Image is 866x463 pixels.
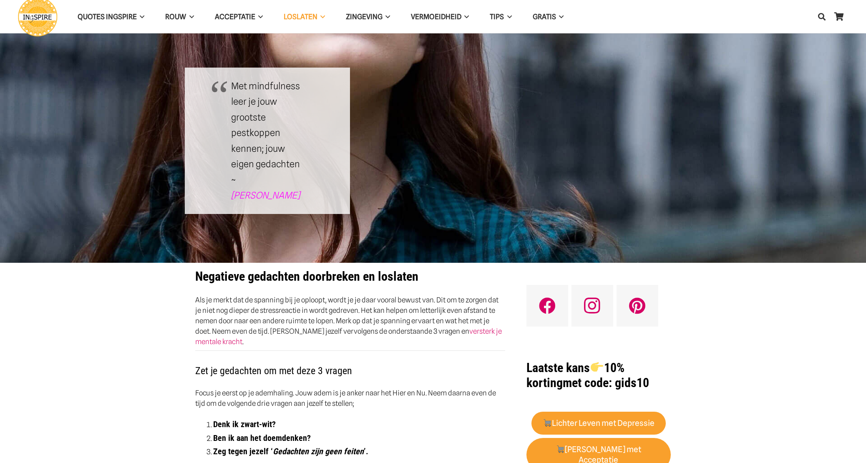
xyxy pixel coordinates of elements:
span: TIPS [490,13,504,21]
a: Pinterest [617,285,658,327]
a: [PERSON_NAME] [231,190,300,201]
strong: Denk ik zwart-wit? [213,419,276,429]
span: Acceptatie Menu [255,6,263,27]
span: Acceptatie [215,13,255,21]
strong: Negatieve gedachten doorbreken en loslaten [195,269,418,284]
em: Gedachten zijn geen feiten [273,446,364,456]
a: versterk je mentale kracht [195,327,502,346]
span: ROUW [165,13,186,21]
img: 🛒 [543,419,551,427]
h1: met code: gids10 [526,360,671,390]
a: TIPSTIPS Menu [479,6,522,28]
a: 🛒Lichter Leven met Depressie [531,412,666,435]
a: LoslatenLoslaten Menu [273,6,335,28]
strong: Lichter Leven met Depressie [543,418,655,428]
a: GRATISGRATIS Menu [522,6,574,28]
span: Loslaten [284,13,317,21]
span: QUOTES INGSPIRE Menu [137,6,144,27]
a: Facebook [526,285,568,327]
img: 👉 [591,361,603,373]
a: AcceptatieAcceptatie Menu [204,6,273,28]
span: VERMOEIDHEID [411,13,461,21]
p: Als je merkt dat de spanning bij je oploopt, wordt je je daar vooral bewust van. Dit om te zorgen... [195,295,505,347]
h2: Zet je gedachten om met deze 3 vragen [195,355,505,377]
a: Zoeken [813,6,830,27]
span: Zingeving Menu [383,6,390,27]
a: VERMOEIDHEIDVERMOEIDHEID Menu [400,6,479,28]
span: Zingeving [346,13,383,21]
strong: Zeg tegen jezelf ‘ ’. [213,446,368,456]
p: Focus je eerst op je ademhaling. Jouw adem is je anker naar het Hier en Nu. Neem daarna even de t... [195,388,505,409]
a: ZingevingZingeving Menu [335,6,400,28]
span: ROUW Menu [186,6,194,27]
a: ROUWROUW Menu [155,6,204,28]
span: Loslaten Menu [317,6,325,27]
p: Met mindfulness leer je jouw grootste pestkoppen kennen; jouw eigen gedachten ~ [231,78,304,204]
a: Instagram [571,285,613,327]
span: TIPS Menu [504,6,511,27]
strong: Laatste kans 10% korting [526,360,624,390]
strong: Ben ik aan het doemdenken? [213,433,311,443]
img: 🛒 [556,445,564,453]
span: VERMOEIDHEID Menu [461,6,469,27]
span: QUOTES INGSPIRE [78,13,137,21]
span: GRATIS Menu [556,6,564,27]
span: GRATIS [533,13,556,21]
a: QUOTES INGSPIREQUOTES INGSPIRE Menu [67,6,155,28]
